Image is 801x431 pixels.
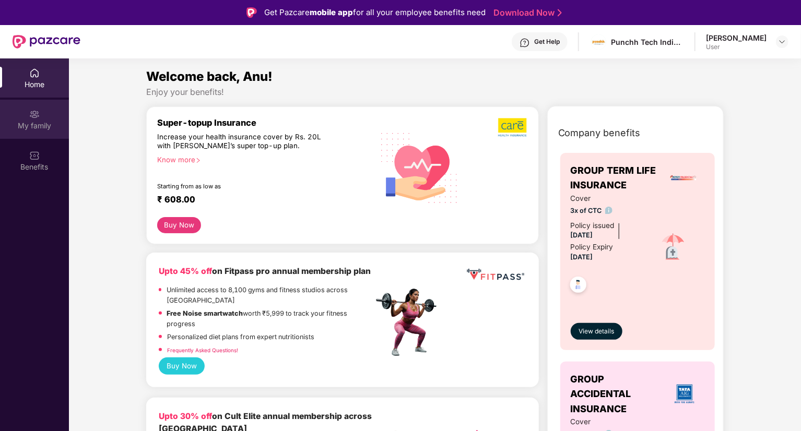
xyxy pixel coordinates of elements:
[571,372,665,416] span: GROUP ACCIDENTAL INSURANCE
[611,37,684,47] div: Punchh Tech India Pvt Ltd (A PAR Technology Company)
[167,285,373,306] p: Unlimited access to 8,100 gyms and fitness studios across [GEOGRAPHIC_DATA]
[520,38,530,48] img: svg+xml;base64,PHN2ZyBpZD0iSGVscC0zMngzMiIgeG1sbnM9Imh0dHA6Ly93d3cudzMub3JnLzIwMDAvc3ZnIiB3aWR0aD...
[159,411,212,421] b: Upto 30% off
[498,117,528,137] img: b5dec4f62d2307b9de63beb79f102df3.png
[167,309,243,317] strong: Free Noise smartwatch
[373,120,466,214] img: svg+xml;base64,PHN2ZyB4bWxucz0iaHR0cDovL3d3dy53My5vcmcvMjAwMC9zdmciIHhtbG5zOnhsaW5rPSJodHRwOi8vd3...
[167,332,314,342] p: Personalized diet plans from expert nutritionists
[566,273,591,299] img: svg+xml;base64,PHN2ZyB4bWxucz0iaHR0cDovL3d3dy53My5vcmcvMjAwMC9zdmciIHdpZHRoPSI0OC45NDMiIGhlaWdodD...
[13,35,80,49] img: New Pazcare Logo
[264,6,486,19] div: Get Pazcare for all your employee benefits need
[669,164,698,192] img: insurerLogo
[579,327,614,337] span: View details
[571,206,642,216] span: 3x of CTC
[157,183,329,190] div: Starting from as low as
[591,34,606,50] img: images.jpg
[655,229,691,266] img: icon
[29,68,40,78] img: svg+xml;base64,PHN2ZyBpZD0iSG9tZSIgeG1sbnM9Imh0dHA6Ly93d3cudzMub3JnLzIwMDAvc3ZnIiB3aWR0aD0iMjAiIG...
[571,242,614,253] div: Policy Expiry
[571,220,615,231] div: Policy issued
[670,380,699,408] img: insurerLogo
[29,150,40,161] img: svg+xml;base64,PHN2ZyBpZD0iQmVuZWZpdHMiIHhtbG5zPSJodHRwOi8vd3d3LnczLm9yZy8yMDAwL3N2ZyIgd2lkdGg9Ij...
[571,193,642,204] span: Cover
[159,266,212,276] b: Upto 45% off
[29,109,40,119] img: svg+xml;base64,PHN2ZyB3aWR0aD0iMjAiIGhlaWdodD0iMjAiIHZpZXdCb3g9IjAgMCAyMCAyMCIgZmlsbD0ibm9uZSIgeG...
[558,7,562,18] img: Stroke
[605,207,613,214] img: info
[157,117,373,128] div: Super-topup Insurance
[534,38,560,46] div: Get Help
[706,33,767,43] div: [PERSON_NAME]
[558,126,641,140] span: Company benefits
[373,286,446,359] img: fpp.png
[571,416,642,427] span: Cover
[157,217,202,233] button: Buy Now
[465,265,526,284] img: fppp.png
[706,43,767,51] div: User
[146,69,273,84] span: Welcome back, Anu!
[159,357,205,374] button: Buy Now
[167,308,373,329] p: worth ₹5,999 to track your fitness progress
[157,133,328,151] div: Increase your health insurance cover by Rs. 20L with [PERSON_NAME]’s super top-up plan.
[146,87,724,98] div: Enjoy your benefits!
[778,38,786,46] img: svg+xml;base64,PHN2ZyBpZD0iRHJvcGRvd24tMzJ4MzIiIHhtbG5zPSJodHRwOi8vd3d3LnczLm9yZy8yMDAwL3N2ZyIgd2...
[157,194,363,207] div: ₹ 608.00
[571,231,593,239] span: [DATE]
[493,7,559,18] a: Download Now
[157,155,367,163] div: Know more
[195,158,201,163] span: right
[246,7,257,18] img: Logo
[167,347,238,353] a: Frequently Asked Questions!
[571,253,593,261] span: [DATE]
[571,163,663,193] span: GROUP TERM LIFE INSURANCE
[159,266,371,276] b: on Fitpass pro annual membership plan
[310,7,353,17] strong: mobile app
[571,323,622,340] button: View details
